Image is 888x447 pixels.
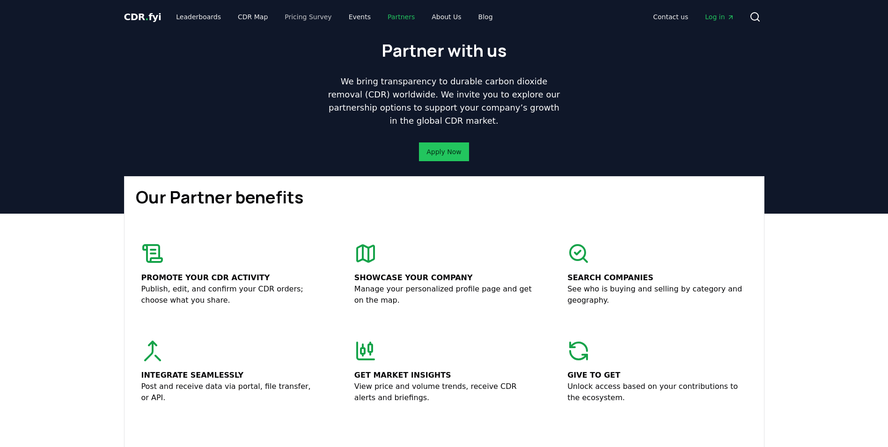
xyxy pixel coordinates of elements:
a: Partners [380,8,422,25]
p: We bring transparency to durable carbon dioxide removal (CDR) worldwide. We invite you to explore... [324,75,564,127]
a: Leaderboards [169,8,228,25]
a: Contact us [646,8,696,25]
button: Apply Now [419,142,469,161]
span: . [145,11,148,22]
p: View price and volume trends, receive CDR alerts and briefings. [354,381,534,403]
p: Manage your personalized profile page and get on the map. [354,283,534,306]
p: Post and receive data via portal, file transfer, or API. [141,381,321,403]
nav: Main [169,8,500,25]
h1: Partner with us [382,41,506,60]
a: Apply Now [426,147,461,156]
p: Showcase your company [354,272,534,283]
h1: Our Partner benefits [136,188,753,207]
p: Give to get [567,370,747,381]
span: Log in [705,12,734,22]
p: Publish, edit, and confirm your CDR orders; choose what you share. [141,283,321,306]
a: Events [341,8,378,25]
span: CDR fyi [124,11,161,22]
a: Blog [471,8,500,25]
p: Get market insights [354,370,534,381]
p: Unlock access based on your contributions to the ecosystem. [567,381,747,403]
a: Pricing Survey [277,8,339,25]
a: Log in [697,8,741,25]
p: Promote your CDR activity [141,272,321,283]
p: Search companies [567,272,747,283]
a: CDR Map [230,8,275,25]
nav: Main [646,8,741,25]
a: CDR.fyi [124,10,161,23]
p: See who is buying and selling by category and geography. [567,283,747,306]
p: Integrate seamlessly [141,370,321,381]
a: About Us [424,8,469,25]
